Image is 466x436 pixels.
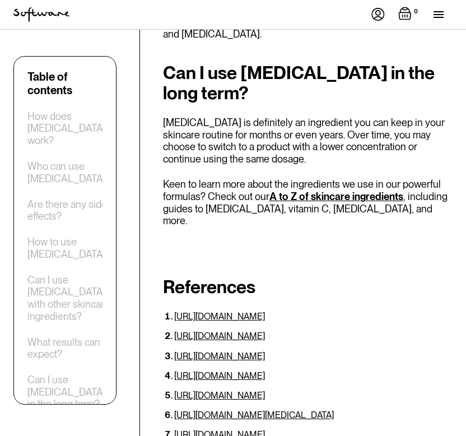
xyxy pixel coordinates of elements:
[163,276,453,298] h2: References
[27,110,111,147] a: How does [MEDICAL_DATA] work?
[27,336,111,360] a: What results can I expect?
[174,390,265,401] a: [URL][DOMAIN_NAME]
[163,178,453,226] p: Keen to learn more about the ingredients we use in our powerful formulas? Check out our , includi...
[398,7,420,22] a: Open empty cart
[269,191,403,202] a: A to Z of skincare ingredients
[13,7,69,22] img: Software Logo
[412,7,420,17] div: 0
[174,351,265,361] a: [URL][DOMAIN_NAME]
[27,274,111,322] a: Can I use [MEDICAL_DATA] with other skincare ingredients?
[174,311,265,322] a: [URL][DOMAIN_NAME]
[163,117,453,165] p: [MEDICAL_DATA] is definitely an ingredient you can keep in your skincare routine for months or ev...
[174,331,265,341] a: [URL][DOMAIN_NAME]
[27,160,111,184] a: Who can use [MEDICAL_DATA]?
[27,374,111,410] a: Can I use [MEDICAL_DATA] in the long term?
[27,198,111,222] a: Are there any side effects?
[27,236,111,260] a: How to use [MEDICAL_DATA]
[27,70,111,97] div: Table of contents
[174,410,334,420] a: [URL][DOMAIN_NAME][MEDICAL_DATA]
[163,63,453,103] h2: Can I use [MEDICAL_DATA] in the long term?
[174,370,265,381] a: [URL][DOMAIN_NAME]
[13,7,69,22] a: home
